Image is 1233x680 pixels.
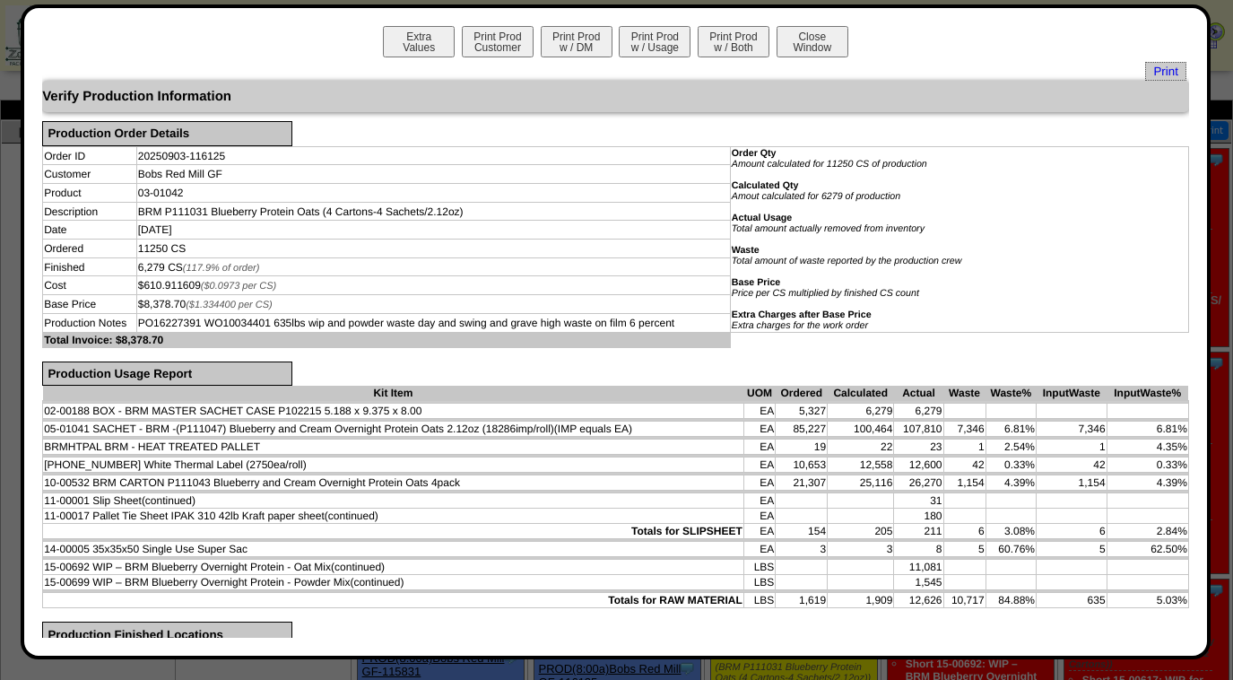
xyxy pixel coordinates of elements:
td: 03-01042 [136,184,730,203]
td: 3 [828,542,894,557]
td: BRMHTPAL BRM - HEAT TREATED PALLET [43,440,744,455]
td: Totals for SLIPSHEET [43,524,744,539]
button: Print Prodw / Both [698,26,769,57]
td: 6,279 [828,404,894,419]
td: 02-00188 BOX - BRM MASTER SACHET CASE P102215 5.188 x 9.375 x 8.00 [43,404,744,419]
button: Print Prodw / DM [541,26,612,57]
td: Production Notes [43,313,137,332]
b: Extra Charges after Base Price [732,309,872,320]
td: 2.54% [986,440,1036,455]
td: 5.03% [1107,593,1188,608]
td: LBS [743,560,776,575]
td: Bobs Red Mill GF [136,165,730,184]
td: 10,653 [776,458,828,473]
td: 12,626 [894,593,943,608]
a: CloseWindow [775,40,850,54]
span: ($1.334400 per CS) [186,300,273,310]
div: Production Finished Locations [42,622,292,647]
td: 42 [1037,458,1107,473]
td: 31 [894,493,943,509]
th: Ordered [776,386,828,401]
a: Print [1145,62,1185,81]
td: Finished [43,257,137,276]
td: [DATE] [136,221,730,240]
td: 11-00017 Pallet Tie Sheet IPAK 310 42lb Kraft paper sheet [43,509,744,524]
td: Product [43,184,137,203]
th: InputWaste% [1107,386,1188,401]
td: EA [743,493,776,509]
td: 0.33% [1107,458,1188,473]
i: Total amount actually removed from inventory [732,223,925,234]
td: 1 [943,440,986,455]
td: 107,810 [894,422,943,437]
td: 6,279 CS [136,257,730,276]
td: 23 [894,440,943,455]
div: Production Order Details [42,121,292,146]
th: Calculated [828,386,894,401]
td: 0.33% [986,458,1036,473]
td: Totals for RAW MATERIAL [43,593,744,608]
td: 20250903-116125 [136,146,730,165]
td: 10-00532 BRM CARTON P111043 Blueberry and Cream Overnight Protein Oats 4pack [43,475,744,491]
b: Waste [732,245,760,256]
td: 5,327 [776,404,828,419]
td: 5 [943,542,986,557]
td: 21,307 [776,475,828,491]
td: 15-00699 WIP – BRM Blueberry Overnight Protein - Powder Mix [43,575,744,590]
td: $610.911609 [136,276,730,295]
td: Base Price [43,295,137,314]
td: 3 [776,542,828,557]
td: EA [743,475,776,491]
td: PO16227391 WO10034401 635lbs wip and powder waste day and swing and grave high waste on film 6 pe... [136,313,730,332]
td: 6 [943,524,986,539]
td: 6.81% [986,422,1036,437]
td: 6,279 [894,404,943,419]
td: 10,717 [943,593,986,608]
span: (117.9% of order) [183,263,260,274]
td: BRM P111031 Blueberry Protein Oats (4 Cartons-4 Sachets/2.12oz) [136,202,730,221]
i: Extra charges for the work order [732,320,868,331]
td: 14-00005 35x35x50 Single Use Super Sac [43,542,744,557]
td: Cost [43,276,137,295]
b: Base Price [732,277,781,288]
td: 62.50% [1107,542,1188,557]
td: 1,909 [828,593,894,608]
div: Verify Production Information [42,81,1189,112]
td: 7,346 [943,422,986,437]
td: 154 [776,524,828,539]
td: Date [43,221,137,240]
i: Amout calculated for 6279 of production [732,191,900,202]
td: 84.88% [986,593,1036,608]
td: 7,346 [1037,422,1107,437]
td: 1,154 [1037,475,1107,491]
td: 1,619 [776,593,828,608]
td: EA [743,542,776,557]
td: 2.84% [1107,524,1188,539]
td: Total Invoice: $8,378.70 [43,332,731,347]
td: 8 [894,542,943,557]
span: (continued) [142,494,195,507]
td: [PHONE_NUMBER] White Thermal Label (2750ea/roll) [43,458,744,473]
td: 11250 CS [136,240,730,258]
td: 6 [1037,524,1107,539]
td: 12,600 [894,458,943,473]
td: 05-01041 SACHET - BRM -(P111047) Blueberry and Cream Overnight Protein Oats 2.12oz (18286imp/roll... [43,422,744,437]
td: 11-00001 Slip Sheet [43,493,744,509]
th: Waste [943,386,986,401]
td: 11,081 [894,560,943,575]
button: Print Prodw / Usage [619,26,690,57]
td: 211 [894,524,943,539]
td: EA [743,440,776,455]
td: 15-00692 WIP – BRM Blueberry Overnight Protein - Oat Mix [43,560,744,575]
b: Actual Usage [732,213,793,223]
td: 19 [776,440,828,455]
span: (continued) [350,576,404,588]
td: 1,154 [943,475,986,491]
td: 12,558 [828,458,894,473]
td: 3.08% [986,524,1036,539]
td: 85,227 [776,422,828,437]
th: UOM [743,386,776,401]
td: 180 [894,509,943,524]
td: 4.35% [1107,440,1188,455]
div: Production Usage Report [42,362,292,387]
